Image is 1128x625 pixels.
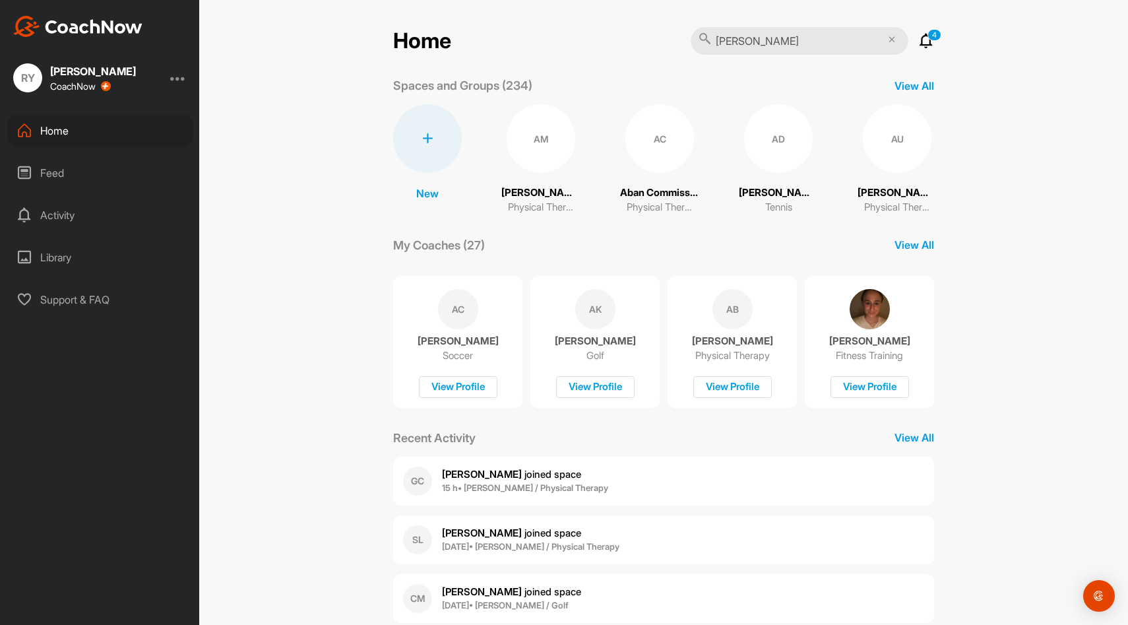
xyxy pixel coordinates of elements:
[442,600,569,610] b: [DATE] • [PERSON_NAME] / Golf
[894,78,934,94] p: View All
[507,104,575,173] div: AM
[927,29,941,41] p: 4
[1083,580,1115,612] div: Open Intercom Messenger
[7,283,193,316] div: Support & FAQ
[393,429,476,447] p: Recent Activity
[836,349,903,362] p: Fitness Training
[442,527,581,539] span: joined space
[13,63,42,92] div: RY
[712,289,753,329] div: AB
[620,185,699,201] p: Aban Commissariat
[418,335,499,348] p: [PERSON_NAME]
[695,349,770,362] p: Physical Therapy
[627,200,693,215] p: Physical Therapy
[692,335,773,348] p: [PERSON_NAME]
[863,104,931,173] div: AU
[555,335,636,348] p: [PERSON_NAME]
[864,200,930,215] p: Physical Therapy
[419,376,497,398] div: View Profile
[501,104,580,215] a: AM[PERSON_NAME]Physical Therapy
[442,585,581,598] span: joined space
[858,185,937,201] p: [PERSON_NAME]
[403,584,432,613] div: CM
[620,104,699,215] a: ACAban CommissariatPhysical Therapy
[403,467,432,496] div: GC
[442,482,608,493] b: 15 h • [PERSON_NAME] / Physical Therapy
[393,28,451,54] h2: Home
[442,541,619,552] b: [DATE] • [PERSON_NAME] / Physical Therapy
[508,200,574,215] p: Physical Therapy
[443,349,473,362] p: Soccer
[739,104,818,215] a: AD[PERSON_NAME]Tennis
[894,430,934,445] p: View All
[625,104,694,173] div: AC
[850,289,890,329] img: coach avatar
[7,156,193,189] div: Feed
[739,185,818,201] p: [PERSON_NAME]
[50,66,136,77] div: [PERSON_NAME]
[7,114,193,147] div: Home
[575,289,615,329] div: AK
[50,81,111,92] div: CoachNow
[416,185,439,201] p: New
[393,236,485,254] p: My Coaches (27)
[442,527,522,539] b: [PERSON_NAME]
[438,289,478,329] div: AC
[556,376,635,398] div: View Profile
[858,104,937,215] a: AU[PERSON_NAME]Physical Therapy
[894,237,934,253] p: View All
[830,376,909,398] div: View Profile
[501,185,580,201] p: [PERSON_NAME]
[13,16,142,37] img: CoachNow
[691,27,908,55] input: Search posts, people or spaces...
[442,585,522,598] b: [PERSON_NAME]
[442,468,522,480] b: [PERSON_NAME]
[744,104,813,173] div: AD
[693,376,772,398] div: View Profile
[586,349,604,362] p: Golf
[442,468,581,480] span: joined space
[403,525,432,554] div: SL
[7,199,193,232] div: Activity
[765,200,792,215] p: Tennis
[7,241,193,274] div: Library
[393,77,532,94] p: Spaces and Groups (234)
[829,335,910,348] p: [PERSON_NAME]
